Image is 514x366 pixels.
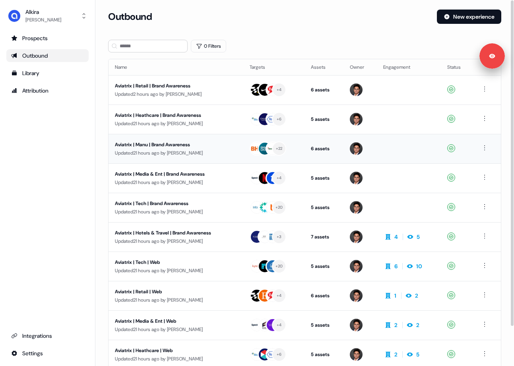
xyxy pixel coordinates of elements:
[311,233,337,241] div: 7 assets
[350,319,363,331] img: Hugh
[350,142,363,155] img: Hugh
[416,262,422,270] div: 10
[277,86,282,93] div: + 4
[416,351,419,358] div: 5
[350,83,363,96] img: Hugh
[109,59,243,75] th: Name
[108,11,152,23] h3: Outbound
[6,49,89,62] a: Go to outbound experience
[311,292,337,300] div: 6 assets
[415,292,418,300] div: 2
[417,233,420,241] div: 5
[275,204,283,211] div: + 20
[115,111,237,119] div: Aviatrix | Heathcare | Brand Awareness
[277,351,282,358] div: + 6
[243,59,305,75] th: Targets
[441,59,473,75] th: Status
[115,229,237,237] div: Aviatrix | Hotels & Travel | Brand Awareness
[11,34,84,42] div: Prospects
[11,332,84,340] div: Integrations
[311,262,337,270] div: 5 assets
[350,289,363,302] img: Hugh
[277,321,282,329] div: + 4
[115,208,237,216] div: Updated 21 hours ago by [PERSON_NAME]
[11,87,84,95] div: Attribution
[25,8,61,16] div: Alkira
[350,260,363,273] img: Hugh
[6,347,89,360] a: Go to integrations
[343,59,377,75] th: Owner
[311,115,337,123] div: 5 assets
[115,258,237,266] div: Aviatrix | Tech | Web
[311,351,337,358] div: 5 assets
[115,149,237,157] div: Updated 21 hours ago by [PERSON_NAME]
[276,145,283,152] div: + 22
[394,292,396,300] div: 1
[277,233,282,240] div: + 3
[311,321,337,329] div: 5 assets
[350,201,363,214] img: Hugh
[115,90,237,98] div: Updated 2 hours ago by [PERSON_NAME]
[115,288,237,296] div: Aviatrix | Retail | Web
[115,82,237,90] div: Aviatrix | Retail | Brand Awareness
[394,351,398,358] div: 2
[350,230,363,243] img: Hugh
[394,321,398,329] div: 2
[275,263,283,270] div: + 20
[191,40,226,52] button: 0 Filters
[115,355,237,363] div: Updated 21 hours ago by [PERSON_NAME]
[11,69,84,77] div: Library
[305,59,343,75] th: Assets
[350,113,363,126] img: Hugh
[115,120,237,128] div: Updated 21 hours ago by [PERSON_NAME]
[25,16,61,24] div: [PERSON_NAME]
[6,32,89,45] a: Go to prospects
[311,86,337,94] div: 6 assets
[437,10,501,24] button: New experience
[350,172,363,184] img: Hugh
[311,203,337,211] div: 5 assets
[11,52,84,60] div: Outbound
[311,174,337,182] div: 5 assets
[6,329,89,342] a: Go to integrations
[277,116,282,123] div: + 6
[377,59,441,75] th: Engagement
[115,237,237,245] div: Updated 21 hours ago by [PERSON_NAME]
[416,321,419,329] div: 2
[6,84,89,97] a: Go to attribution
[115,347,237,354] div: Aviatrix | Heathcare | Web
[6,6,89,25] button: Alkira[PERSON_NAME]
[6,67,89,79] a: Go to templates
[115,296,237,304] div: Updated 21 hours ago by [PERSON_NAME]
[115,141,237,149] div: Aviatrix | Manu | Brand Awareness
[277,292,282,299] div: + 4
[394,233,398,241] div: 4
[115,317,237,325] div: Aviatrix | Media & Ent | Web
[311,145,337,153] div: 6 assets
[115,199,237,207] div: Aviatrix | Tech | Brand Awareness
[350,348,363,361] img: Hugh
[115,267,237,275] div: Updated 21 hours ago by [PERSON_NAME]
[115,325,237,333] div: Updated 21 hours ago by [PERSON_NAME]
[277,174,282,182] div: + 4
[115,170,237,178] div: Aviatrix | Media & Ent | Brand Awareness
[394,262,398,270] div: 6
[11,349,84,357] div: Settings
[115,178,237,186] div: Updated 21 hours ago by [PERSON_NAME]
